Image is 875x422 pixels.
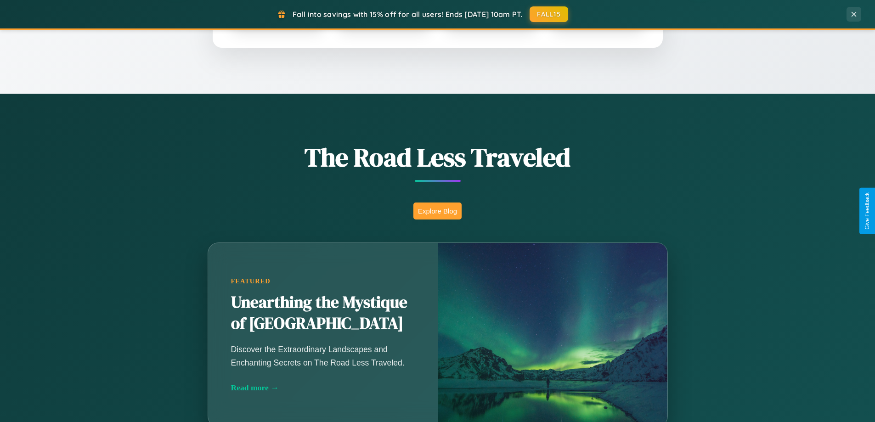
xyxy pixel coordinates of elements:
p: Discover the Extraordinary Landscapes and Enchanting Secrets on The Road Less Traveled. [231,343,415,369]
button: FALL15 [530,6,568,22]
div: Featured [231,277,415,285]
div: Read more → [231,383,415,393]
h1: The Road Less Traveled [162,140,713,175]
div: Give Feedback [864,192,870,230]
span: Fall into savings with 15% off for all users! Ends [DATE] 10am PT. [293,10,523,19]
h2: Unearthing the Mystique of [GEOGRAPHIC_DATA] [231,292,415,334]
button: Explore Blog [413,203,462,219]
